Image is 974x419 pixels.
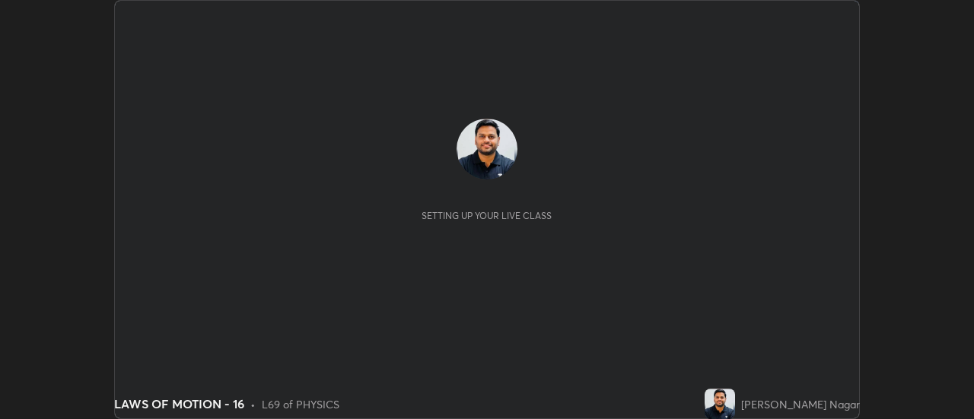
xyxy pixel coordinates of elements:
[457,119,517,179] img: 9f4007268c7146d6abf57a08412929d2.jpg
[262,396,339,412] div: L69 of PHYSICS
[422,210,552,221] div: Setting up your live class
[705,389,735,419] img: 9f4007268c7146d6abf57a08412929d2.jpg
[114,395,244,413] div: LAWS OF MOTION - 16
[250,396,256,412] div: •
[741,396,860,412] div: [PERSON_NAME] Nagar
